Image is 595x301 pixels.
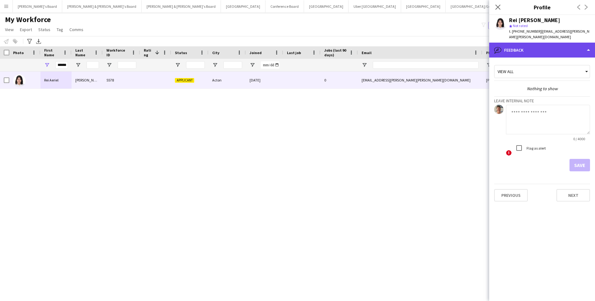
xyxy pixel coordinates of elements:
[20,27,32,32] span: Export
[489,43,595,58] div: Feedback
[506,150,512,156] span: !
[35,38,42,45] app-action-btn: Export XLSX
[13,50,24,55] span: Photo
[494,189,528,201] button: Previous
[175,50,187,55] span: Status
[489,3,595,11] h3: Profile
[486,50,497,55] span: Phone
[5,27,14,32] span: View
[362,50,372,55] span: Email
[38,27,50,32] span: Status
[349,0,401,12] button: Uber [GEOGRAPHIC_DATA]
[36,25,53,34] a: Status
[75,48,91,57] span: Last Name
[2,25,16,34] a: View
[44,62,50,68] button: Open Filter Menu
[401,0,446,12] button: [GEOGRAPHIC_DATA]
[482,72,562,89] div: [PHONE_NUMBER]
[212,62,218,68] button: Open Filter Menu
[106,48,129,57] span: Workforce ID
[67,25,86,34] a: Comms
[513,23,528,28] span: Not rated
[75,62,81,68] button: Open Filter Menu
[118,61,136,69] input: Workforce ID Filter Input
[55,61,68,69] input: First Name Filter Input
[62,0,142,12] button: [PERSON_NAME] & [PERSON_NAME]'s Board
[40,72,72,89] div: Rei Aeriel
[446,0,519,12] button: [GEOGRAPHIC_DATA]/Gold Coast Winter
[87,61,99,69] input: Last Name Filter Input
[373,61,479,69] input: Email Filter Input
[494,86,590,91] div: Nothing to show
[287,50,301,55] span: Last job
[186,61,205,69] input: Status Filter Input
[525,146,546,150] label: Flag as alert
[265,0,304,12] button: Conference Board
[142,0,221,12] button: [PERSON_NAME] & [PERSON_NAME]'s Board
[72,72,103,89] div: [PERSON_NAME]
[250,62,255,68] button: Open Filter Menu
[13,0,62,12] button: [PERSON_NAME]'s Board
[44,48,60,57] span: First Name
[498,69,513,74] span: View all
[488,22,519,29] button: Everyone2,160
[212,50,219,55] span: City
[261,61,279,69] input: Joined Filter Input
[26,38,33,45] app-action-btn: Advanced filters
[106,62,112,68] button: Open Filter Menu
[556,189,590,201] button: Next
[221,0,265,12] button: [GEOGRAPHIC_DATA]
[69,27,83,32] span: Comms
[486,62,492,68] button: Open Filter Menu
[54,25,66,34] a: Tag
[358,72,482,89] div: [EMAIL_ADDRESS][PERSON_NAME][PERSON_NAME][DOMAIN_NAME]
[175,62,180,68] button: Open Filter Menu
[57,27,63,32] span: Tag
[509,29,589,39] span: | [EMAIL_ADDRESS][PERSON_NAME][PERSON_NAME][DOMAIN_NAME]
[321,72,358,89] div: 0
[208,72,246,89] div: Acton
[223,61,242,69] input: City Filter Input
[246,72,283,89] div: [DATE]
[250,50,262,55] span: Joined
[5,15,51,24] span: My Workforce
[17,25,35,34] a: Export
[568,137,590,141] span: 0 / 4000
[509,17,560,23] div: Rei [PERSON_NAME]
[304,0,349,12] button: [GEOGRAPHIC_DATA]
[103,72,140,89] div: 5578
[494,98,590,104] h3: Leave internal note
[324,48,347,57] span: Jobs (last 90 days)
[144,48,152,57] span: Rating
[362,62,367,68] button: Open Filter Menu
[509,29,541,34] span: t. [PHONE_NUMBER]
[175,78,194,83] span: Applicant
[13,75,26,87] img: Rei Aeriel Quijano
